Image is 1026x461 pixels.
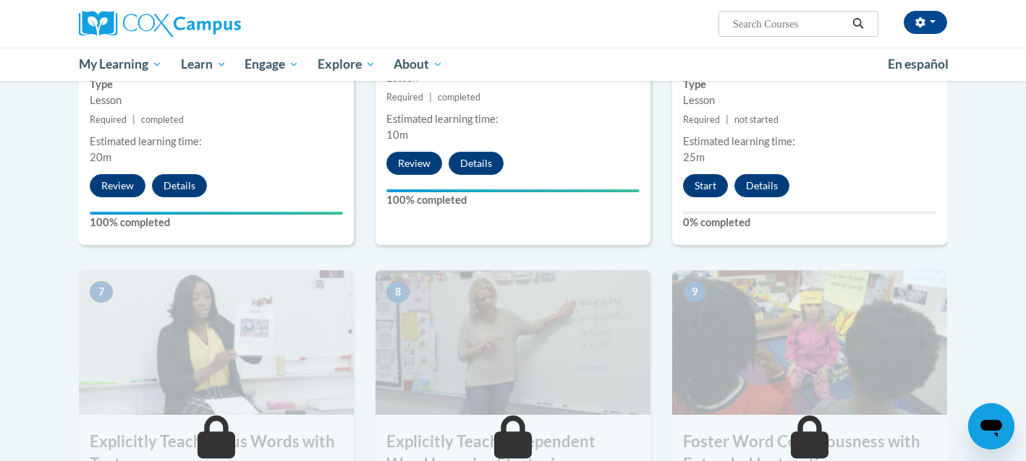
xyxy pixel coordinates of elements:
[90,134,343,150] div: Estimated learning time:
[683,134,936,150] div: Estimated learning time:
[438,92,480,103] span: completed
[726,114,729,125] span: |
[847,15,869,33] button: Search
[90,151,111,163] span: 20m
[683,174,728,197] button: Start
[386,152,442,175] button: Review
[683,151,705,163] span: 25m
[683,77,936,92] label: Type
[732,15,847,33] input: Search Courses
[386,111,640,127] div: Estimated learning time:
[90,174,145,197] button: Review
[968,403,1014,449] iframe: Button to launch messaging window
[386,189,640,192] div: Your progress
[171,48,236,81] a: Learn
[888,56,949,72] span: En español
[429,92,432,103] span: |
[734,114,779,125] span: not started
[683,215,936,231] label: 0% completed
[386,92,423,103] span: Required
[90,92,343,108] div: Lesson
[683,281,706,303] span: 9
[90,77,343,92] label: Type
[90,114,127,125] span: Required
[90,281,113,303] span: 7
[904,11,947,34] button: Account Settings
[90,212,343,215] div: Your progress
[386,129,408,141] span: 10m
[734,174,789,197] button: Details
[385,48,453,81] a: About
[245,56,299,73] span: Engage
[878,49,958,79] a: En español
[394,56,443,73] span: About
[376,270,650,415] img: Course Image
[79,11,354,37] a: Cox Campus
[308,48,385,81] a: Explore
[449,152,504,175] button: Details
[683,92,936,108] div: Lesson
[79,11,241,37] img: Cox Campus
[79,270,354,415] img: Course Image
[672,270,947,415] img: Course Image
[235,48,308,81] a: Engage
[152,174,207,197] button: Details
[181,56,226,73] span: Learn
[386,192,640,208] label: 100% completed
[79,56,162,73] span: My Learning
[141,114,184,125] span: completed
[318,56,376,73] span: Explore
[69,48,171,81] a: My Learning
[132,114,135,125] span: |
[683,114,720,125] span: Required
[386,281,410,303] span: 8
[90,215,343,231] label: 100% completed
[57,48,969,81] div: Main menu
